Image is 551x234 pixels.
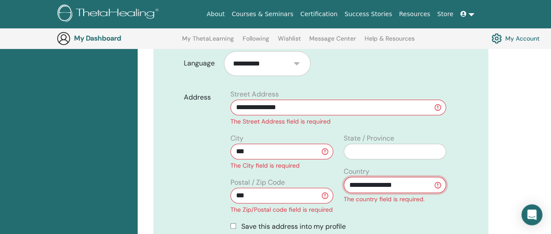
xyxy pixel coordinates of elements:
[203,6,228,22] a: About
[177,89,225,106] label: Address
[297,6,341,22] a: Certification
[365,35,415,49] a: Help & Resources
[230,161,333,170] div: The City field is required
[74,34,161,42] h3: My Dashboard
[230,89,279,100] label: Street Address
[344,166,369,177] label: Country
[241,222,346,231] span: Save this address into my profile
[434,6,457,22] a: Store
[491,31,502,46] img: cog.svg
[177,55,224,72] label: Language
[230,205,333,214] div: The Zip/Postal code field is required
[57,4,162,24] img: logo.png
[309,35,356,49] a: Message Center
[228,6,297,22] a: Courses & Seminars
[341,6,396,22] a: Success Stories
[491,31,540,46] a: My Account
[344,195,446,204] div: The country field is required.
[396,6,434,22] a: Resources
[230,177,285,188] label: Postal / Zip Code
[230,133,243,144] label: City
[521,204,542,225] div: Open Intercom Messenger
[57,31,71,45] img: generic-user-icon.jpg
[344,133,394,144] label: State / Province
[243,35,269,49] a: Following
[230,117,446,126] div: The Street Address field is required
[278,35,301,49] a: Wishlist
[182,35,234,49] a: My ThetaLearning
